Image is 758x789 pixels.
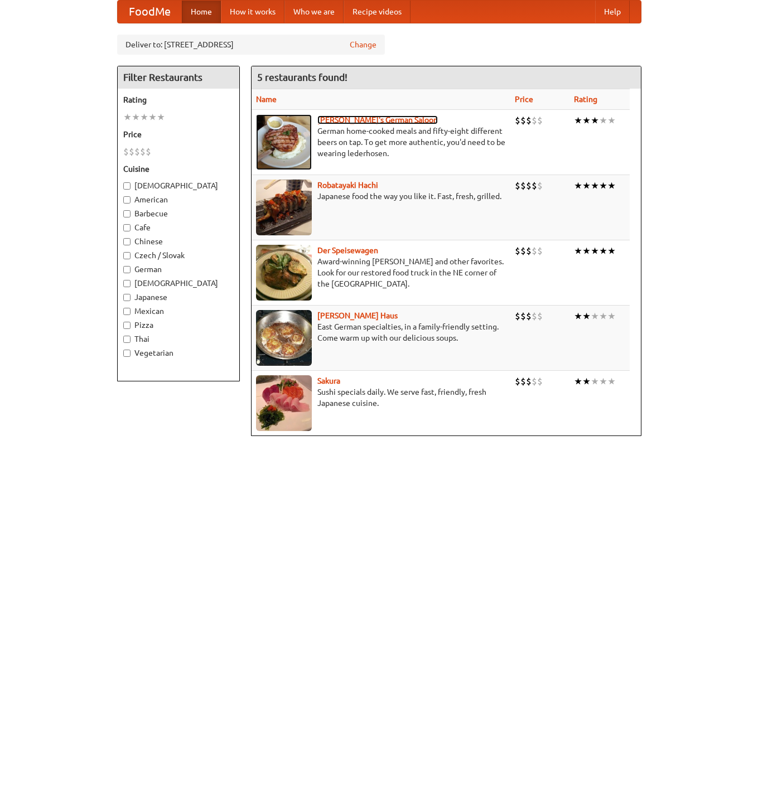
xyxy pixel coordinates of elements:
[123,336,131,343] input: Thai
[526,310,532,322] li: $
[515,310,520,322] li: $
[537,375,543,388] li: $
[256,256,506,289] p: Award-winning [PERSON_NAME] and other favorites. Look for our restored food truck in the NE corne...
[520,310,526,322] li: $
[591,310,599,322] li: ★
[129,146,134,158] li: $
[123,238,131,245] input: Chinese
[582,180,591,192] li: ★
[599,180,607,192] li: ★
[591,245,599,257] li: ★
[317,246,378,255] a: Der Speisewagen
[284,1,344,23] a: Who we are
[607,114,616,127] li: ★
[532,114,537,127] li: $
[520,245,526,257] li: $
[123,308,131,315] input: Mexican
[520,114,526,127] li: $
[532,245,537,257] li: $
[123,163,234,175] h5: Cuisine
[123,210,131,217] input: Barbecue
[599,245,607,257] li: ★
[526,375,532,388] li: $
[515,180,520,192] li: $
[123,264,234,275] label: German
[574,180,582,192] li: ★
[256,180,312,235] img: robatayaki.jpg
[344,1,411,23] a: Recipe videos
[515,95,533,104] a: Price
[520,375,526,388] li: $
[256,191,506,202] p: Japanese food the way you like it. Fast, fresh, grilled.
[118,66,239,89] h4: Filter Restaurants
[256,125,506,159] p: German home-cooked meals and fifty-eight different beers on tap. To get more authentic, you'd nee...
[607,375,616,388] li: ★
[123,252,131,259] input: Czech / Slovak
[582,310,591,322] li: ★
[256,386,506,409] p: Sushi specials daily. We serve fast, friendly, fresh Japanese cuisine.
[574,310,582,322] li: ★
[317,376,340,385] a: Sakura
[526,245,532,257] li: $
[123,350,131,357] input: Vegetarian
[123,266,131,273] input: German
[123,320,234,331] label: Pizza
[350,39,376,50] a: Change
[123,182,131,190] input: [DEMOGRAPHIC_DATA]
[123,322,131,329] input: Pizza
[118,1,182,23] a: FoodMe
[123,347,234,359] label: Vegetarian
[134,146,140,158] li: $
[574,114,582,127] li: ★
[582,245,591,257] li: ★
[537,310,543,322] li: $
[123,222,234,233] label: Cafe
[537,114,543,127] li: $
[256,245,312,301] img: speisewagen.jpg
[537,245,543,257] li: $
[256,95,277,104] a: Name
[256,310,312,366] img: kohlhaus.jpg
[599,375,607,388] li: ★
[574,375,582,388] li: ★
[317,115,438,124] a: [PERSON_NAME]'s German Saloon
[123,194,234,205] label: American
[607,245,616,257] li: ★
[520,180,526,192] li: $
[221,1,284,23] a: How it works
[582,375,591,388] li: ★
[574,245,582,257] li: ★
[317,181,378,190] b: Robatayaki Hachi
[599,114,607,127] li: ★
[317,311,398,320] a: [PERSON_NAME] Haus
[123,180,234,191] label: [DEMOGRAPHIC_DATA]
[256,321,506,343] p: East German specialties, in a family-friendly setting. Come warm up with our delicious soups.
[574,95,597,104] a: Rating
[595,1,630,23] a: Help
[607,310,616,322] li: ★
[123,250,234,261] label: Czech / Slovak
[123,129,234,140] h5: Price
[532,310,537,322] li: $
[123,294,131,301] input: Japanese
[526,114,532,127] li: $
[157,111,165,123] li: ★
[532,375,537,388] li: $
[591,114,599,127] li: ★
[607,180,616,192] li: ★
[123,306,234,317] label: Mexican
[123,224,131,231] input: Cafe
[515,375,520,388] li: $
[257,72,347,83] ng-pluralize: 5 restaurants found!
[123,94,234,105] h5: Rating
[123,111,132,123] li: ★
[123,333,234,345] label: Thai
[515,114,520,127] li: $
[123,208,234,219] label: Barbecue
[515,245,520,257] li: $
[582,114,591,127] li: ★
